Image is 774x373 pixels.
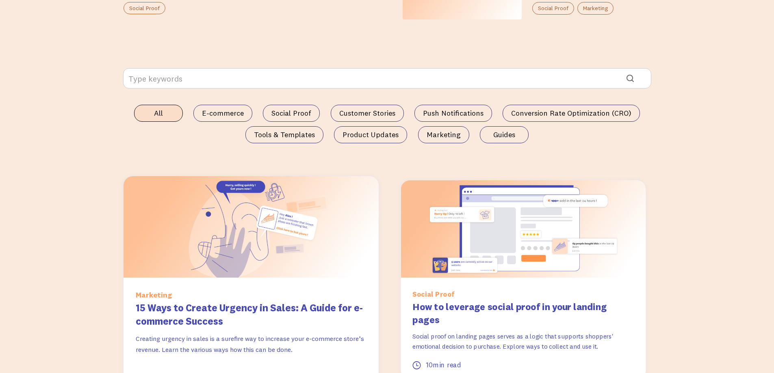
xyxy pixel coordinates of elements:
[254,131,315,139] span: Tools & Templates
[343,131,399,139] span: Product Updates
[136,301,366,328] h3: 15 Ways to Create Urgency in Sales: A Guide for e-commerce Success
[493,131,515,139] span: Guides
[426,360,433,371] div: 10
[412,300,634,327] h3: How to leverage social proof in your landing pages
[136,289,172,301] div: Marketing
[271,109,311,117] span: Social Proof
[123,68,651,88] input: Type keywords
[339,109,395,117] span: Customer Stories
[427,131,461,139] span: Marketing
[423,109,483,117] span: Push Notifications
[412,331,634,352] p: Social proof on landing pages serves as a logic that supports shoppers' emotional decision to pur...
[511,109,631,117] span: Conversion Rate Optimization (CRO)
[412,300,634,368] a: How to leverage social proof in your landing pagesSocial proof on landing pages serves as a logic...
[154,109,163,117] span: All
[433,360,461,371] div: min read
[202,109,244,117] span: E-commerce
[412,360,421,371] div: 
[412,289,455,300] div: Social Proof
[136,333,366,355] p: Creating urgency in sales is a surefire way to increase your e-commerce store’s revenue. Learn th...
[123,68,651,170] form: Email Form
[401,180,646,278] img: How to leverage social proof in your landing pages
[136,301,366,360] a: 15 Ways to Create Urgency in Sales: A Guide for e-commerce SuccessCreating urgency in sales is a ...
[124,176,379,278] img: 15 Ways to Create Urgency in Sales: A Guide for e-commerce Success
